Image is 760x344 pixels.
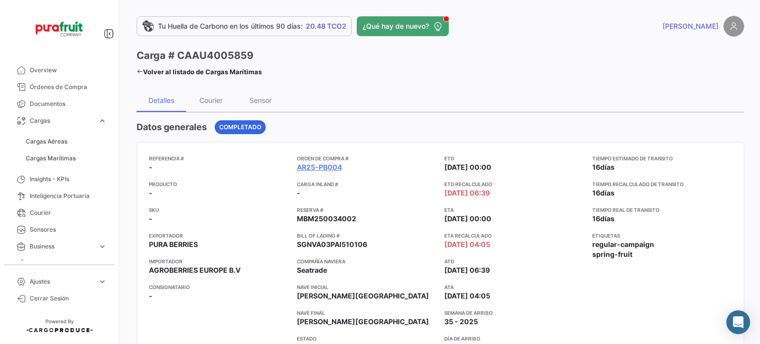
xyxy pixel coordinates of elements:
span: [DATE] 06:39 [444,265,490,275]
app-card-info-title: Producto [149,180,289,188]
span: Ajustes [30,277,94,286]
span: Documentos [30,99,107,108]
span: [PERSON_NAME][GEOGRAPHIC_DATA] [297,317,429,327]
app-card-info-title: Nave final [297,309,437,317]
span: expand_more [98,116,107,125]
a: Documentos [8,96,111,112]
div: Abrir Intercom Messenger [726,310,750,334]
app-card-info-title: ATD [444,257,584,265]
span: Cargas Marítimas [26,154,76,163]
span: Insights - KPIs [30,175,107,184]
span: Sensores [30,225,107,234]
app-card-info-title: Compañía naviera [297,257,437,265]
span: [DATE] 00:00 [444,214,491,224]
app-card-info-title: Etiquetas [592,232,732,240]
app-card-info-title: Orden de Compra # [297,154,437,162]
span: Courier [30,208,107,217]
span: - [149,291,152,301]
img: Logo+PuraFruit.png [35,12,84,46]
img: placeholder-user.png [723,16,744,37]
span: - [297,188,300,198]
span: días [600,163,615,171]
span: expand_more [98,277,107,286]
app-card-info-title: Referencia # [149,154,289,162]
app-card-info-title: Bill of Lading # [297,232,437,240]
span: ¿Qué hay de nuevo? [363,21,429,31]
span: regular-campaign [592,240,654,249]
span: Estadísticas [30,259,94,268]
a: Inteligencia Portuaria [8,188,111,204]
span: 20.48 TCO2 [306,21,346,31]
app-card-info-title: ETD [444,154,584,162]
button: ¿Qué hay de nuevo? [357,16,449,36]
span: días [600,189,615,197]
app-card-info-title: Nave inicial [297,283,437,291]
app-card-info-title: Tiempo real de transito [592,206,732,214]
a: Overview [8,62,111,79]
span: 16 [592,189,600,197]
span: Business [30,242,94,251]
span: - [149,162,152,172]
span: Overview [30,66,107,75]
a: AR25-PB004 [297,162,342,172]
span: - [149,188,152,198]
span: SGNVA03PAI510106 [297,240,367,249]
span: Seatrade [297,265,327,275]
a: Cargas Aéreas [22,134,111,149]
app-card-info-title: ETA Recalculado [444,232,584,240]
app-card-info-title: Estado [297,335,437,343]
span: [DATE] 06:39 [444,188,490,198]
span: [DATE] 04:05 [444,240,490,249]
a: Sensores [8,221,111,238]
span: expand_more [98,259,107,268]
span: Órdenes de Compra [30,83,107,92]
app-card-info-title: ATA [444,283,584,291]
span: spring-fruit [592,249,632,259]
app-card-info-title: Carga inland # [297,180,437,188]
span: [PERSON_NAME][GEOGRAPHIC_DATA] [297,291,429,301]
app-card-info-title: ETD Recalculado [444,180,584,188]
span: PURA BERRIES [149,240,198,249]
span: Cargas [30,116,94,125]
span: 16 [592,214,600,223]
h3: Carga # CAAU4005859 [137,49,253,62]
span: Inteligencia Portuaria [30,192,107,200]
a: Órdenes de Compra [8,79,111,96]
a: Insights - KPIs [8,171,111,188]
span: Completado [219,123,261,132]
app-card-info-title: Día de Arribo [444,335,584,343]
h4: Datos generales [137,120,207,134]
span: expand_more [98,242,107,251]
span: Cerrar Sesión [30,294,107,303]
app-card-info-title: Importador [149,257,289,265]
span: Cargas Aéreas [26,137,67,146]
span: - [149,214,152,224]
a: Cargas Marítimas [22,151,111,166]
span: [DATE] 04:05 [444,291,490,301]
div: Detalles [148,96,174,104]
div: Sensor [249,96,272,104]
app-card-info-title: Exportador [149,232,289,240]
span: días [600,214,615,223]
app-card-info-title: Tiempo estimado de transito [592,154,732,162]
app-card-info-title: Consignatario [149,283,289,291]
a: Tu Huella de Carbono en los últimos 90 días:20.48 TCO2 [137,16,352,36]
app-card-info-title: ETA [444,206,584,214]
app-card-info-title: Tiempo recalculado de transito [592,180,732,188]
span: [PERSON_NAME] [663,21,718,31]
app-card-info-title: Semana de Arribo [444,309,584,317]
span: [DATE] 00:00 [444,162,491,172]
a: Volver al listado de Cargas Marítimas [137,65,262,79]
app-card-info-title: Reserva # [297,206,437,214]
span: 35 - 2025 [444,317,478,327]
app-card-info-title: SKU [149,206,289,214]
a: Courier [8,204,111,221]
span: AGROBERRIES EUROPE B.V [149,265,240,275]
span: 16 [592,163,600,171]
span: MBM250034002 [297,214,356,224]
div: Courier [199,96,223,104]
span: Tu Huella de Carbono en los últimos 90 días: [158,21,303,31]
